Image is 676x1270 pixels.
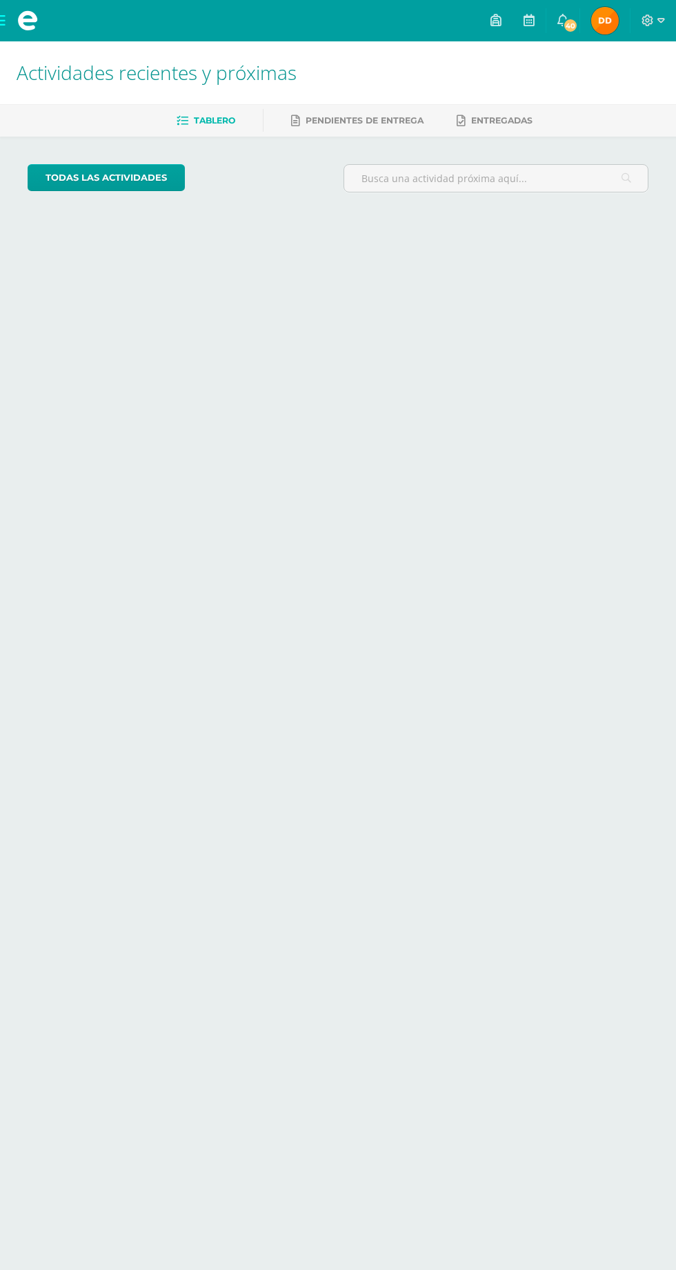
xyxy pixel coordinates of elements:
span: Tablero [194,115,235,126]
img: 7a0c8d3daf8d8c0c1e559816331ed79a.png [591,7,619,34]
span: Entregadas [471,115,533,126]
span: Actividades recientes y próximas [17,59,297,86]
a: Tablero [177,110,235,132]
span: Pendientes de entrega [306,115,424,126]
a: todas las Actividades [28,164,185,191]
span: 40 [563,18,578,33]
a: Pendientes de entrega [291,110,424,132]
a: Entregadas [457,110,533,132]
input: Busca una actividad próxima aquí... [344,165,648,192]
